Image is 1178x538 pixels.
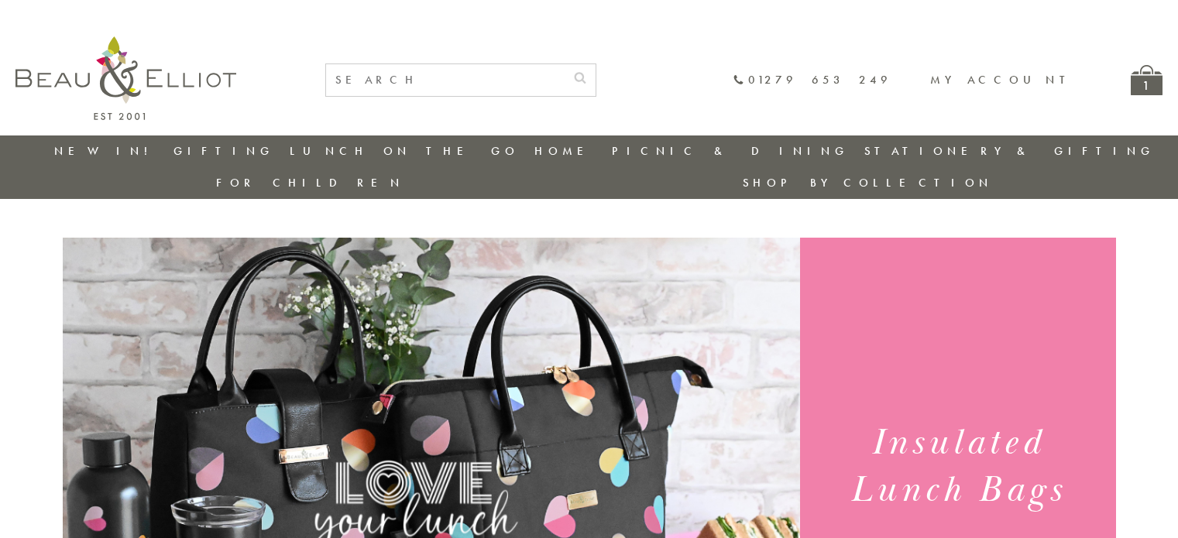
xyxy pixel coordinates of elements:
h1: Insulated Lunch Bags [819,420,1097,514]
a: Lunch On The Go [290,143,519,159]
img: logo [15,36,236,120]
a: Home [534,143,596,159]
a: Shop by collection [743,175,993,190]
a: 1 [1131,65,1163,95]
a: Picnic & Dining [612,143,849,159]
a: Stationery & Gifting [864,143,1155,159]
a: 01279 653 249 [733,74,891,87]
a: For Children [216,175,404,190]
a: Gifting [173,143,274,159]
a: My account [930,72,1077,87]
input: SEARCH [326,64,565,96]
a: New in! [54,143,158,159]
